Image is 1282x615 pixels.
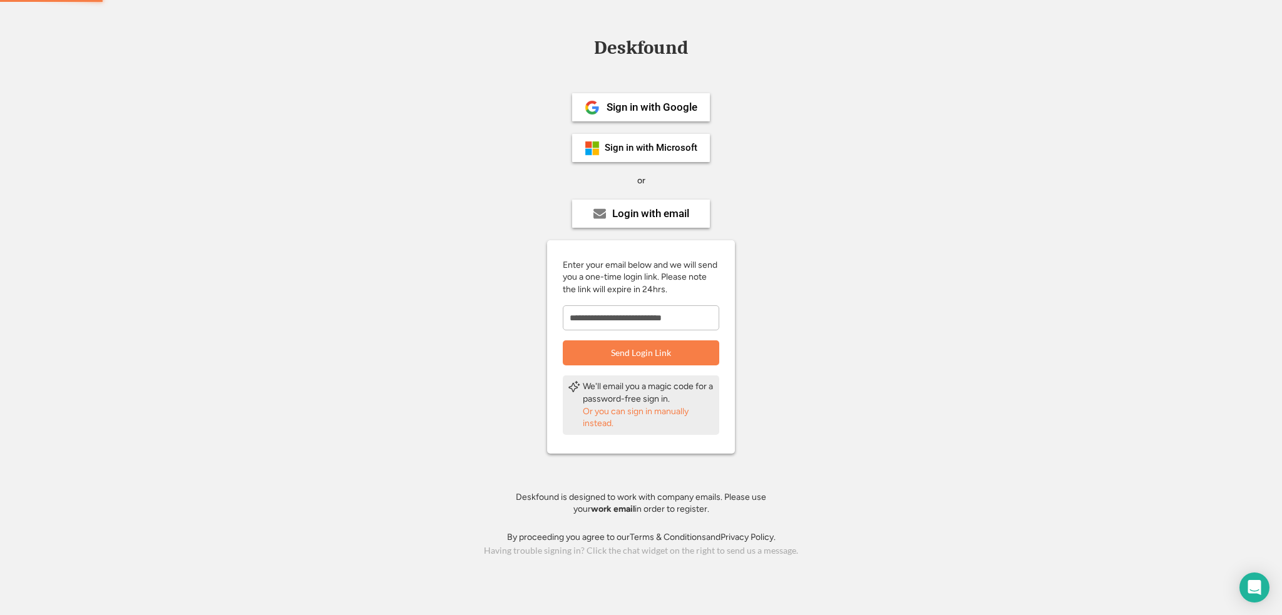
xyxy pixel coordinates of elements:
[585,100,600,115] img: 1024px-Google__G__Logo.svg.png
[563,259,719,296] div: Enter your email below and we will send you a one-time login link. Please note the link will expi...
[720,532,776,542] a: Privacy Policy.
[1239,572,1269,602] div: Open Intercom Messenger
[507,531,776,544] div: By proceeding you agree to our and
[591,504,635,514] strong: work email
[563,340,719,365] button: Send Login Link
[583,405,714,430] div: Or you can sign in manually instead.
[605,143,697,153] div: Sign in with Microsoft
[500,491,782,516] div: Deskfound is designed to work with company emails. Please use your in order to register.
[585,141,600,156] img: ms-symbollockup_mssymbol_19.png
[583,380,714,405] div: We'll email you a magic code for a password-free sign in.
[630,532,706,542] a: Terms & Conditions
[588,38,694,58] div: Deskfound
[637,175,645,187] div: or
[612,208,689,219] div: Login with email
[607,102,697,113] div: Sign in with Google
